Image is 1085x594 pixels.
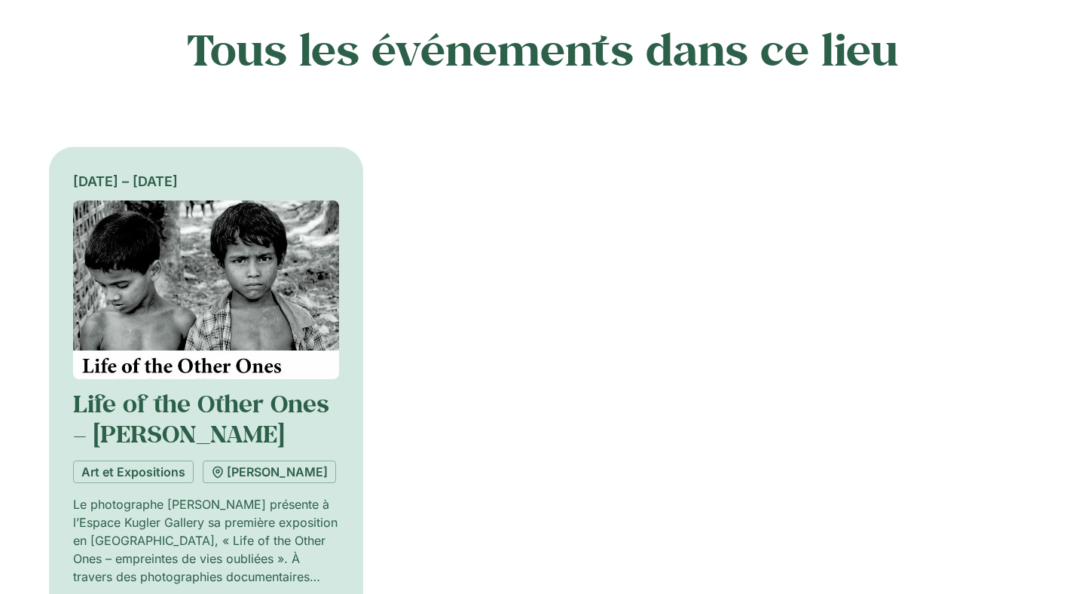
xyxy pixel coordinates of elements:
p: Le photographe [PERSON_NAME] présente à l’Espace Kugler Gallery sa première exposition en [GEOGRA... [73,495,339,586]
h2: Tous les événements dans ce lieu [49,23,1036,75]
a: [PERSON_NAME] [203,461,336,483]
a: Art et Expositions [73,461,194,483]
a: Life of the Other Ones – [PERSON_NAME] [73,387,329,449]
div: [DATE] – [DATE] [73,171,339,191]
